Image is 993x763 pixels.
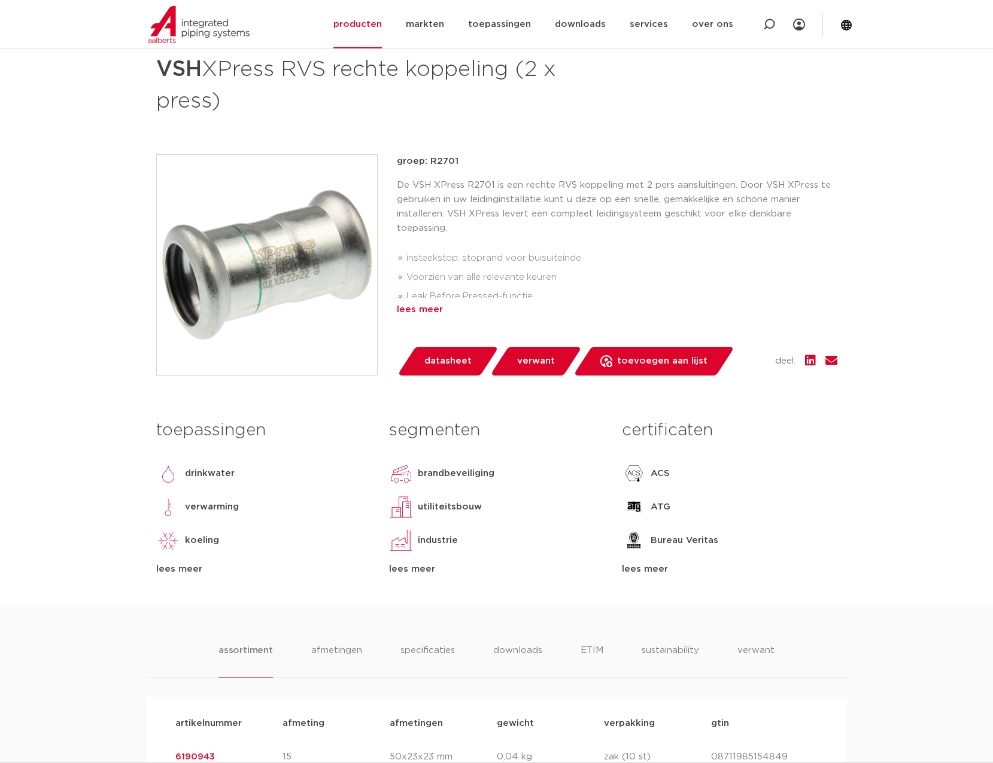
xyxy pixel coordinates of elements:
li: specificaties [400,643,455,677]
p: gtin [711,716,818,731]
p: gewicht [497,716,604,731]
div: lees meer [389,562,604,576]
img: Product Image for VSH XPress RVS rechte koppeling (2 x press) [157,155,377,375]
div: lees meer [397,303,837,317]
img: ACS [622,462,646,486]
p: groep: R2701 [397,154,837,169]
li: verwant [737,643,775,677]
p: ACS [651,466,670,481]
li: insteekstop: stoprand voor buisuiteinde [406,249,837,268]
a: 6190943 [175,752,215,761]
span: datasheet [424,352,472,371]
p: afmetingen [390,716,497,731]
h3: segmenten [389,419,604,442]
div: lees meer [156,562,371,576]
p: utiliteitsbouw [418,500,482,514]
p: verpakking [604,716,711,731]
p: drinkwater [185,466,235,481]
img: Bureau Veritas [622,529,646,553]
p: brandbeveiliging [418,466,494,481]
p: ATG [651,500,670,514]
li: Leak Before Pressed-functie [406,287,837,306]
strong: VSH [156,59,202,80]
span: toevoegen aan lijst [617,352,707,371]
li: sustainability [642,643,699,677]
p: industrie [418,533,458,548]
h3: certificaten [622,419,837,442]
img: verwarming [156,495,180,519]
h3: toepassingen [156,419,371,442]
img: utiliteitsbouw [389,495,413,519]
img: drinkwater [156,462,180,486]
li: downloads [493,643,542,677]
a: datasheet [397,347,499,376]
p: Bureau Veritas [651,533,718,548]
p: koeling [185,533,219,548]
li: Voorzien van alle relevante keuren [406,268,837,287]
span: verwant [517,352,555,371]
li: ETIM [581,643,603,677]
p: artikelnummer [175,716,283,731]
p: De VSH XPress R2701 is een rechte RVS koppeling met 2 pers aansluitingen. Door VSH XPress te gebr... [397,178,837,236]
span: deel: [775,354,795,368]
p: verwarming [185,500,239,514]
li: assortiment [218,643,273,677]
li: afmetingen [311,643,362,677]
div: lees meer [622,562,837,576]
h1: XPress RVS rechte koppeling (2 x press) [156,51,606,116]
img: koeling [156,529,180,553]
img: ATG [622,495,646,519]
img: industrie [389,529,413,553]
a: verwant [490,347,582,376]
p: afmeting [283,716,390,731]
img: brandbeveiliging [389,462,413,486]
